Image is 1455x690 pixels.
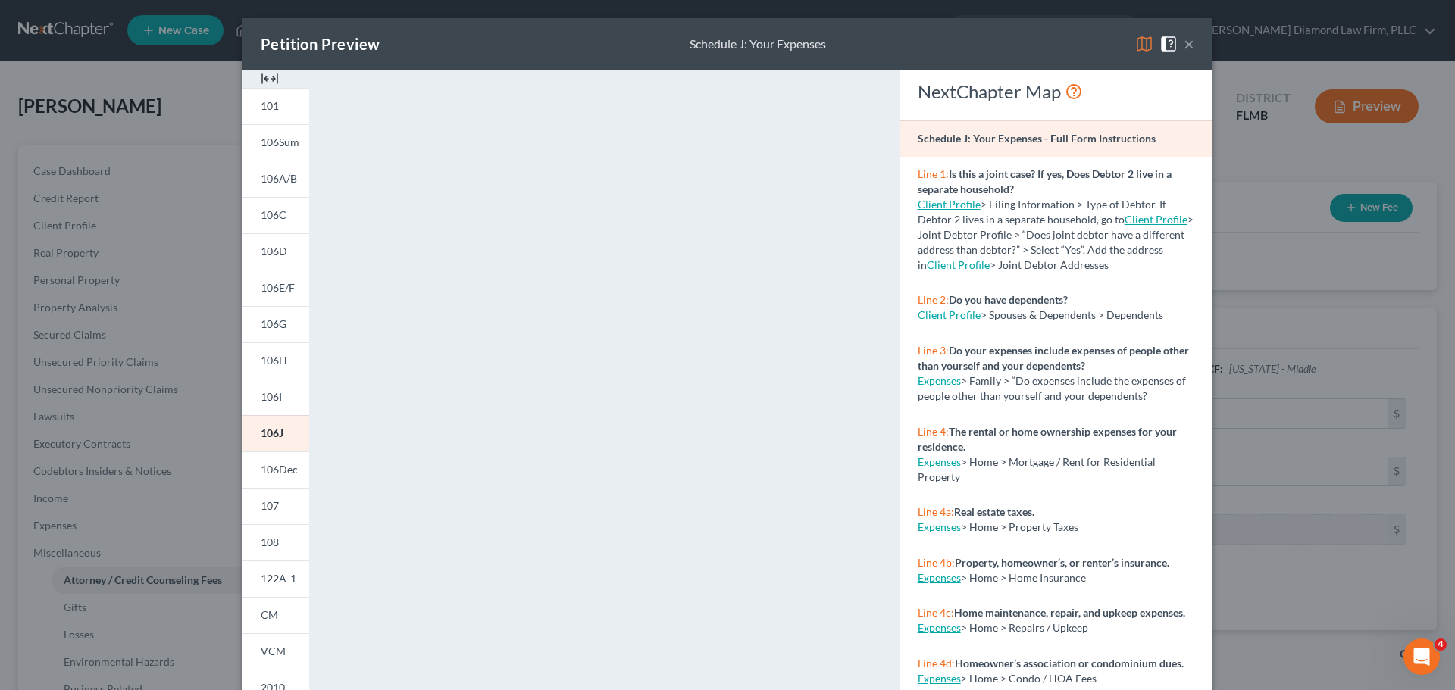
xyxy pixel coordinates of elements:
a: 122A-1 [242,560,309,597]
span: CM [261,608,278,621]
a: Expenses [918,672,961,685]
img: map-eea8200ae884c6f1103ae1953ef3d486a96c86aabb227e865a55264e3737af1f.svg [1135,35,1153,53]
a: 106Sum [242,124,309,161]
a: 106A/B [242,161,309,197]
a: Client Profile [918,198,981,211]
span: VCM [261,645,286,657]
span: > Home > Mortgage / Rent for Residential Property [918,455,1156,483]
a: 106D [242,233,309,270]
a: 106C [242,197,309,233]
span: 4 [1435,638,1447,651]
a: Client Profile [918,308,981,321]
strong: Do your expenses include expenses of people other than yourself and your dependents? [918,344,1189,372]
span: 106J [261,426,283,439]
strong: Homeowner’s association or condominium dues. [955,657,1184,670]
span: 107 [261,499,279,512]
a: Client Profile [927,258,990,271]
div: Schedule J: Your Expenses [690,36,826,53]
strong: Schedule J: Your Expenses - Full Form Instructions [918,132,1156,145]
strong: Real estate taxes. [954,505,1034,518]
a: Expenses [918,455,961,468]
a: Expenses [918,374,961,387]
span: > Family > “Do expenses include the expenses of people other than yourself and your dependents? [918,374,1186,402]
a: Client Profile [1125,213,1187,226]
span: Line 4d: [918,657,955,670]
div: NextChapter Map [918,80,1194,104]
a: 106I [242,379,309,415]
span: > Joint Debtor Addresses [927,258,1109,271]
span: 106A/B [261,172,297,185]
span: 106Sum [261,136,299,148]
span: 106E/F [261,281,295,294]
a: Expenses [918,621,961,634]
span: 122A-1 [261,572,296,585]
span: > Spouses & Dependents > Dependents [981,308,1163,321]
span: 106I [261,390,282,403]
span: Line 4c: [918,606,954,619]
a: VCM [242,633,309,670]
span: Line 2: [918,293,949,306]
a: 108 [242,524,309,560]
a: Expenses [918,520,961,533]
span: > Home > Repairs / Upkeep [961,621,1088,634]
strong: Is this a joint case? If yes, Does Debtor 2 live in a separate household? [918,167,1172,195]
strong: Do you have dependents? [949,293,1068,306]
strong: Home maintenance, repair, and upkeep expenses. [954,606,1185,619]
span: Line 4: [918,425,949,438]
div: Petition Preview [261,33,380,55]
a: 106Dec [242,451,309,488]
span: 106D [261,245,287,258]
span: Line 4a: [918,505,954,518]
span: > Home > Property Taxes [961,520,1078,533]
span: > Home > Condo / HOA Fees [961,672,1097,685]
a: 107 [242,488,309,524]
span: > Joint Debtor Profile > “Does joint debtor have a different address than debtor?” > Select “Yes”... [918,213,1194,271]
span: 101 [261,99,279,112]
span: 106Dec [261,463,298,476]
img: expand-e0f6d898513216a626fdd78e52531dac95497ffd26381d4c15ee2fc46db09dca.svg [261,70,279,88]
span: Line 1: [918,167,949,180]
strong: The rental or home ownership expenses for your residence. [918,425,1177,453]
strong: Property, homeowner’s, or renter’s insurance. [955,556,1169,569]
span: 106G [261,317,286,330]
a: 106G [242,306,309,342]
a: Expenses [918,571,961,584]
a: 106H [242,342,309,379]
span: 106H [261,354,287,367]
span: 106C [261,208,286,221]
span: Line 4b: [918,556,955,569]
span: 108 [261,535,279,548]
iframe: Intercom live chat [1403,638,1440,675]
a: 101 [242,88,309,124]
span: > Home > Home Insurance [961,571,1086,584]
span: > Filing Information > Type of Debtor. If Debtor 2 lives in a separate household, go to [918,198,1166,226]
a: 106J [242,415,309,451]
button: × [1184,35,1194,53]
a: CM [242,597,309,633]
a: 106E/F [242,270,309,306]
span: Line 3: [918,344,949,357]
img: help-close-5ba153eb36485ed6c1ea00a893f15db1cb9b99d6cae46e1a8edb6c62d00a1a76.svg [1159,35,1178,53]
